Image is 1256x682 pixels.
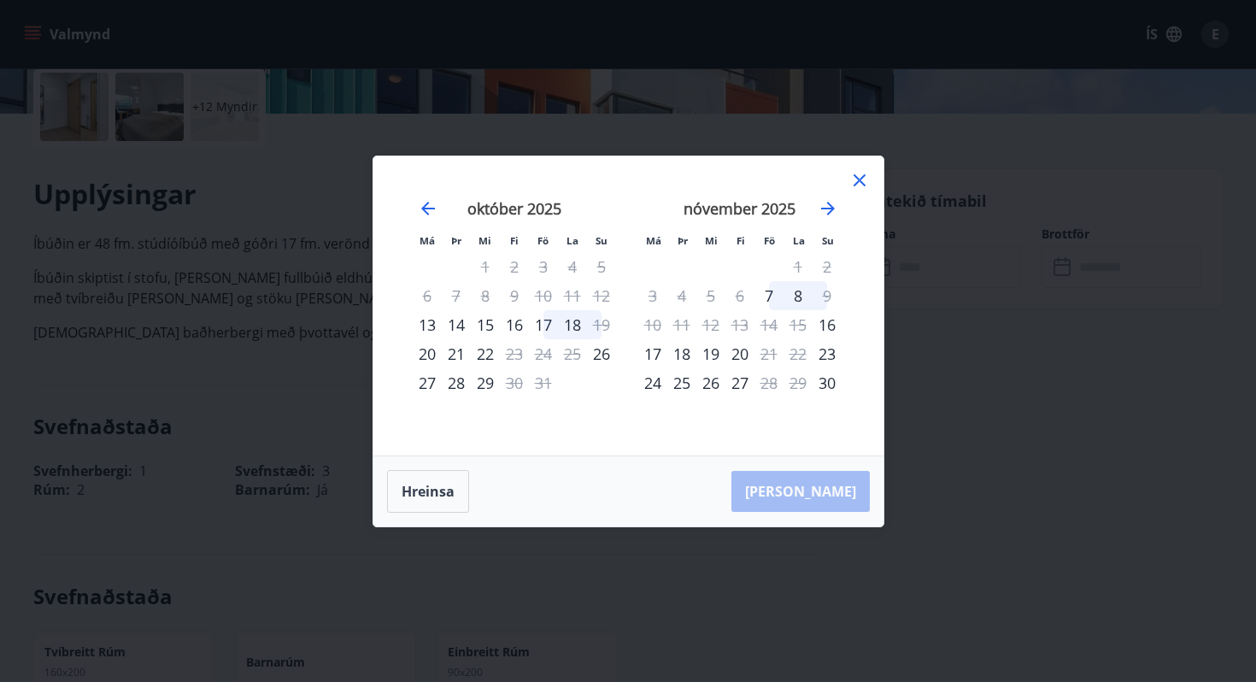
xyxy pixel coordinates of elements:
small: Má [420,234,435,247]
td: Choose mánudagur, 20. október 2025 as your check-in date. It’s available. [413,339,442,368]
div: 20 [725,339,754,368]
td: Choose miðvikudagur, 15. október 2025 as your check-in date. It’s available. [471,310,500,339]
div: Move forward to switch to the next month. [818,198,838,219]
td: Not available. föstudagur, 31. október 2025 [529,368,558,397]
td: Choose miðvikudagur, 26. nóvember 2025 as your check-in date. It’s available. [696,368,725,397]
td: Not available. mánudagur, 3. nóvember 2025 [638,281,667,310]
td: Not available. fimmtudagur, 13. nóvember 2025 [725,310,754,339]
div: 27 [413,368,442,397]
td: Not available. fimmtudagur, 9. október 2025 [500,281,529,310]
div: 21 [442,339,471,368]
td: Not available. þriðjudagur, 11. nóvember 2025 [667,310,696,339]
div: Aðeins útritun í boði [754,368,784,397]
strong: október 2025 [467,198,561,219]
td: Not available. þriðjudagur, 4. nóvember 2025 [667,281,696,310]
div: Aðeins innritun í boði [587,339,616,368]
td: Choose þriðjudagur, 21. október 2025 as your check-in date. It’s available. [442,339,471,368]
div: Aðeins innritun í boði [413,310,442,339]
td: Not available. föstudagur, 21. nóvember 2025 [754,339,784,368]
div: 17 [529,310,558,339]
td: Choose fimmtudagur, 27. nóvember 2025 as your check-in date. It’s available. [725,368,754,397]
div: 18 [667,339,696,368]
small: Má [646,234,661,247]
div: 17 [638,339,667,368]
div: 22 [471,339,500,368]
div: Aðeins innritun í boði [813,339,842,368]
td: Not available. sunnudagur, 2. nóvember 2025 [813,252,842,281]
td: Choose miðvikudagur, 29. október 2025 as your check-in date. It’s available. [471,368,500,397]
div: 15 [471,310,500,339]
td: Choose föstudagur, 7. nóvember 2025 as your check-in date. It’s available. [754,281,784,310]
td: Not available. miðvikudagur, 8. október 2025 [471,281,500,310]
div: 27 [725,368,754,397]
td: Choose laugardagur, 18. október 2025 as your check-in date. It’s available. [558,310,587,339]
td: Not available. föstudagur, 3. október 2025 [529,252,558,281]
td: Choose fimmtudagur, 20. nóvember 2025 as your check-in date. It’s available. [725,339,754,368]
td: Not available. fimmtudagur, 30. október 2025 [500,368,529,397]
div: Calendar [394,177,863,435]
td: Not available. sunnudagur, 19. október 2025 [587,310,616,339]
td: Choose mánudagur, 17. nóvember 2025 as your check-in date. It’s available. [638,339,667,368]
div: 19 [696,339,725,368]
div: Aðeins útritun í boði [587,310,616,339]
small: Þr [451,234,461,247]
td: Not available. laugardagur, 22. nóvember 2025 [784,339,813,368]
small: Mi [478,234,491,247]
td: Not available. þriðjudagur, 7. október 2025 [442,281,471,310]
td: Choose miðvikudagur, 19. nóvember 2025 as your check-in date. It’s available. [696,339,725,368]
div: 14 [442,310,471,339]
td: Not available. miðvikudagur, 5. nóvember 2025 [696,281,725,310]
div: 29 [471,368,500,397]
div: Aðeins útritun í boði [500,368,529,397]
small: Fi [510,234,519,247]
td: Not available. laugardagur, 11. október 2025 [558,281,587,310]
div: 16 [500,310,529,339]
td: Not available. sunnudagur, 5. október 2025 [587,252,616,281]
div: Aðeins innritun í boði [813,368,842,397]
td: Not available. laugardagur, 25. október 2025 [558,339,587,368]
td: Choose miðvikudagur, 22. október 2025 as your check-in date. It’s available. [471,339,500,368]
div: 25 [667,368,696,397]
td: Not available. laugardagur, 29. nóvember 2025 [784,368,813,397]
td: Not available. sunnudagur, 9. nóvember 2025 [813,281,842,310]
td: Choose föstudagur, 17. október 2025 as your check-in date. It’s available. [529,310,558,339]
small: La [793,234,805,247]
td: Not available. föstudagur, 10. október 2025 [529,281,558,310]
td: Choose mánudagur, 24. nóvember 2025 as your check-in date. It’s available. [638,368,667,397]
div: 28 [442,368,471,397]
td: Choose sunnudagur, 30. nóvember 2025 as your check-in date. It’s available. [813,368,842,397]
td: Choose mánudagur, 27. október 2025 as your check-in date. It’s available. [413,368,442,397]
div: Aðeins innritun í boði [813,310,842,339]
div: Move backward to switch to the previous month. [418,198,438,219]
td: Not available. föstudagur, 28. nóvember 2025 [754,368,784,397]
div: Aðeins útritun í boði [500,339,529,368]
td: Not available. laugardagur, 1. nóvember 2025 [784,252,813,281]
div: 8 [784,281,813,310]
div: Aðeins innritun í boði [754,281,784,310]
td: Not available. mánudagur, 6. október 2025 [413,281,442,310]
td: Choose sunnudagur, 23. nóvember 2025 as your check-in date. It’s available. [813,339,842,368]
div: 26 [696,368,725,397]
td: Not available. föstudagur, 24. október 2025 [529,339,558,368]
div: 24 [638,368,667,397]
div: Aðeins útritun í boði [754,339,784,368]
td: Not available. sunnudagur, 12. október 2025 [587,281,616,310]
td: Not available. miðvikudagur, 1. október 2025 [471,252,500,281]
td: Choose sunnudagur, 16. nóvember 2025 as your check-in date. It’s available. [813,310,842,339]
button: Hreinsa [387,470,469,513]
td: Not available. fimmtudagur, 6. nóvember 2025 [725,281,754,310]
div: Aðeins útritun í boði [813,281,842,310]
small: Fö [537,234,549,247]
small: Mi [705,234,718,247]
small: La [566,234,578,247]
td: Not available. mánudagur, 10. nóvember 2025 [638,310,667,339]
td: Not available. miðvikudagur, 12. nóvember 2025 [696,310,725,339]
div: Aðeins innritun í boði [413,339,442,368]
td: Choose þriðjudagur, 18. nóvember 2025 as your check-in date. It’s available. [667,339,696,368]
div: 18 [558,310,587,339]
td: Choose þriðjudagur, 25. nóvember 2025 as your check-in date. It’s available. [667,368,696,397]
td: Choose laugardagur, 8. nóvember 2025 as your check-in date. It’s available. [784,281,813,310]
td: Choose mánudagur, 13. október 2025 as your check-in date. It’s available. [413,310,442,339]
td: Choose fimmtudagur, 16. október 2025 as your check-in date. It’s available. [500,310,529,339]
strong: nóvember 2025 [684,198,795,219]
